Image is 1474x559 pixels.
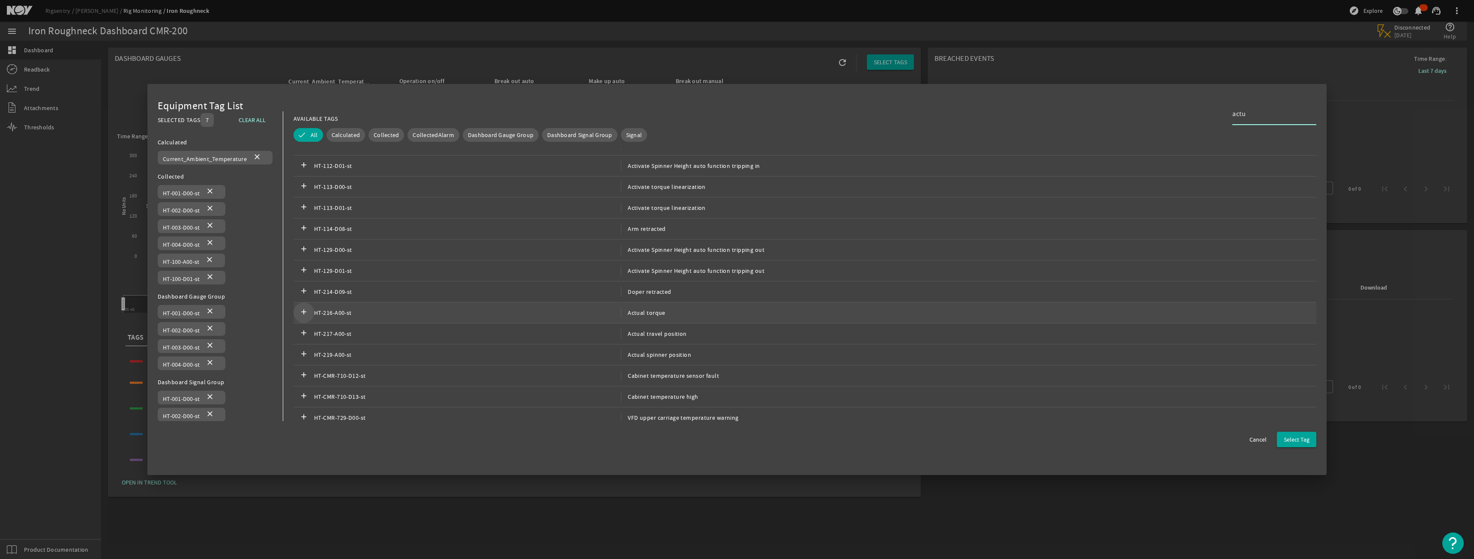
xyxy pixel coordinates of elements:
[205,238,215,248] mat-icon: close
[314,203,621,213] span: HT-113-D01-st
[621,287,671,297] span: Doper retracted
[1232,109,1309,119] input: Search Tag Names
[314,287,621,297] span: HT-214-D09-st
[621,224,666,234] span: Arm retracted
[314,350,621,360] span: HT-219-A00-st
[413,131,454,139] span: CollectedAlarm
[299,392,309,402] mat-icon: add
[547,131,612,139] span: Dashboard Signal Group
[621,245,764,255] span: Activate Spinner Height auto function tripping out
[621,350,691,360] span: Actual spinner position
[163,206,200,214] span: HT-002-D00-st
[311,131,318,139] span: All
[299,308,309,318] mat-icon: add
[163,189,200,197] span: HT-001-D00-st
[374,131,399,139] span: Collected
[205,221,215,231] mat-icon: close
[299,329,309,339] mat-icon: add
[621,371,719,381] span: Cabinet temperature sensor fault
[299,266,309,276] mat-icon: add
[621,413,739,423] span: VFD upper carriage temperature warning
[299,182,309,192] mat-icon: add
[205,358,215,368] mat-icon: close
[314,308,621,318] span: HT-216-A00-st
[205,204,215,214] mat-icon: close
[163,326,200,334] span: HT-002-D00-st
[158,171,273,182] div: Collected
[299,371,309,381] mat-icon: add
[158,137,273,147] div: Calculated
[158,291,273,302] div: Dashboard Gauge Group
[314,224,621,234] span: HT-114-D08-st
[158,377,273,387] div: Dashboard Signal Group
[163,155,247,163] span: Current_Ambient_Temperature
[626,131,642,139] span: Signal
[163,241,200,248] span: HT-004-D00-st
[621,308,665,318] span: Actual torque
[468,131,533,139] span: Dashboard Gauge Group
[299,140,309,150] mat-icon: add
[232,112,273,128] button: CLEAR ALL
[294,114,338,124] div: AVAILABLE TAGS
[163,344,200,351] span: HT-003-D00-st
[252,152,262,163] mat-icon: close
[621,266,764,276] span: Activate Spinner Height auto function tripping out
[1243,432,1273,447] button: Cancel
[299,224,309,234] mat-icon: add
[163,412,200,420] span: HT-002-D00-st
[314,140,621,150] span: HT-112-D00-st
[158,115,201,125] div: SELECTED TAGS
[299,350,309,360] mat-icon: add
[621,140,760,150] span: Activate Spinner Height auto function tripping in
[314,161,621,171] span: HT-112-D01-st
[621,182,706,192] span: Activate torque linearization
[158,101,1316,111] div: Equipment Tag List
[1442,532,1464,554] button: Open Resource Center
[314,413,621,423] span: HT-CMR-729-D00-st
[314,245,621,255] span: HT-129-D00-st
[163,361,200,368] span: HT-004-D00-st
[621,161,760,171] span: Activate Spinner Height auto function tripping in
[1249,435,1267,444] span: Cancel
[163,309,200,317] span: HT-001-D00-st
[163,395,200,403] span: HT-001-D00-st
[299,287,309,297] mat-icon: add
[205,324,215,334] mat-icon: close
[1277,432,1316,447] button: Select Tag
[314,329,621,339] span: HT-217-A00-st
[205,392,215,403] mat-icon: close
[621,392,698,402] span: Cabinet temperature high
[314,182,621,192] span: HT-113-D00-st
[1284,435,1309,444] span: Select Tag
[204,255,215,266] mat-icon: close
[299,245,309,255] mat-icon: add
[314,392,621,402] span: HT-CMR-710-D13-st
[163,275,200,283] span: HT-100-D01-st
[299,413,309,423] mat-icon: add
[163,258,199,266] span: HT-100-A00-st
[299,203,309,213] mat-icon: add
[299,161,309,171] mat-icon: add
[314,371,621,381] span: HT-CMR-710-D12-st
[205,272,215,283] mat-icon: close
[205,307,215,317] mat-icon: close
[314,266,621,276] span: HT-129-D01-st
[621,329,687,339] span: Actual travel position
[205,341,215,351] mat-icon: close
[332,131,360,139] span: Calculated
[206,116,209,124] span: 7
[239,115,266,125] span: CLEAR ALL
[621,203,706,213] span: Activate torque linearization
[205,187,215,197] mat-icon: close
[163,224,200,231] span: HT-003-D00-st
[205,410,215,420] mat-icon: close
